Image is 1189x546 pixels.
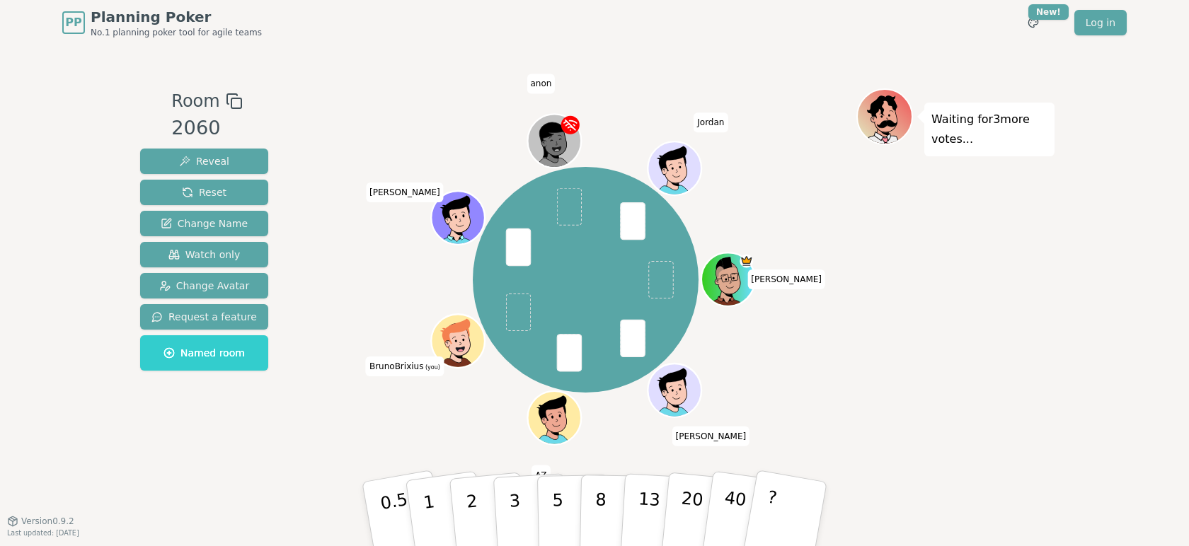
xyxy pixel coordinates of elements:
[1028,4,1069,20] div: New!
[1074,10,1127,35] a: Log in
[168,248,241,262] span: Watch only
[140,149,268,174] button: Reveal
[423,364,440,371] span: (you)
[694,113,728,133] span: Click to change your name
[21,516,74,527] span: Version 0.9.2
[91,7,262,27] span: Planning Poker
[527,74,555,94] span: Click to change your name
[140,242,268,267] button: Watch only
[91,27,262,38] span: No.1 planning poker tool for agile teams
[62,7,262,38] a: PPPlanning PokerNo.1 planning poker tool for agile teams
[672,426,750,446] span: Click to change your name
[140,304,268,330] button: Request a feature
[161,216,248,231] span: Change Name
[163,346,245,360] span: Named room
[171,88,219,114] span: Room
[1021,10,1046,35] button: New!
[366,356,444,376] span: Click to change your name
[159,279,250,293] span: Change Avatar
[7,529,79,537] span: Last updated: [DATE]
[140,335,268,371] button: Named room
[532,465,550,485] span: Click to change your name
[140,273,268,298] button: Change Avatar
[366,182,444,202] span: Click to change your name
[65,14,81,31] span: PP
[179,154,229,168] span: Reveal
[432,316,483,366] button: Click to change your avatar
[182,185,226,199] span: Reset
[7,516,74,527] button: Version0.9.2
[747,269,825,289] span: Click to change your name
[140,180,268,205] button: Reset
[140,211,268,236] button: Change Name
[740,255,753,268] span: Toce is the host
[171,114,242,143] div: 2060
[931,110,1047,149] p: Waiting for 3 more votes...
[151,310,257,324] span: Request a feature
